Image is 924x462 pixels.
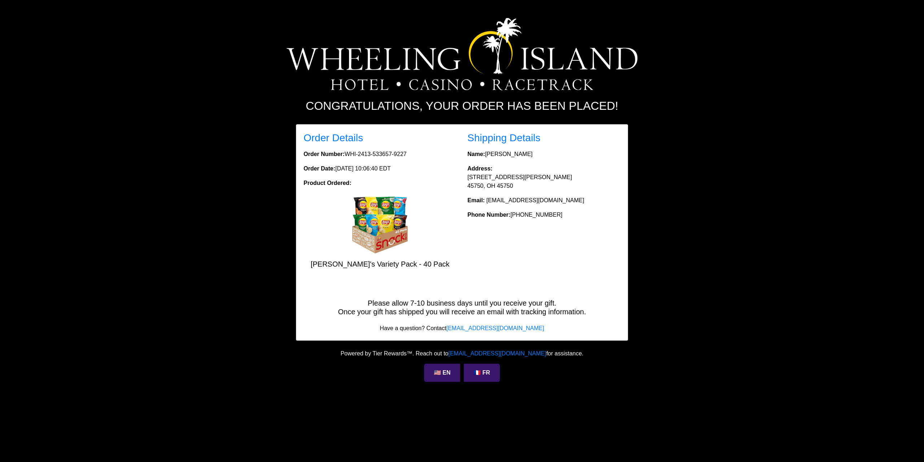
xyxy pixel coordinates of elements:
[448,350,546,357] a: [EMAIL_ADDRESS][DOMAIN_NAME]
[296,307,628,316] h5: Once your gift has shipped you will receive an email with tracking information.
[304,150,457,159] p: WHI-2413-533657-9227
[304,260,457,268] h5: [PERSON_NAME]'s Variety Pack - 40 Pack
[467,165,492,172] strong: Address:
[467,132,620,144] h3: Shipping Details
[287,18,638,90] img: Logo
[304,151,345,157] strong: Order Number:
[304,132,457,144] h3: Order Details
[467,164,620,190] p: [STREET_ADDRESS][PERSON_NAME] 45750, OH 45750
[446,325,544,331] a: [EMAIL_ADDRESS][DOMAIN_NAME]
[304,180,351,186] strong: Product Ordered:
[296,325,628,332] h6: Have a question? Contact
[424,364,460,382] a: 🇺🇸 EN
[340,350,583,357] span: Powered by Tier Rewards™. Reach out to for assistance.
[467,197,485,203] strong: Email:
[464,364,500,382] a: 🇫🇷 FR
[304,164,457,173] p: [DATE] 10:06:40 EDT
[351,196,409,254] img: Lay's Variety Pack - 40 Pack
[467,150,620,159] p: [PERSON_NAME]
[262,99,662,113] h2: Congratulations, your order has been placed!
[467,212,510,218] strong: Phone Number:
[467,196,620,205] p: [EMAIL_ADDRESS][DOMAIN_NAME]
[422,364,502,382] div: Language Selection
[296,299,628,307] h5: Please allow 7-10 business days until you receive your gift.
[467,151,485,157] strong: Name:
[467,211,620,219] p: [PHONE_NUMBER]
[304,165,335,172] strong: Order Date:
